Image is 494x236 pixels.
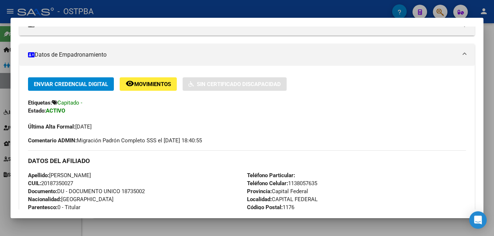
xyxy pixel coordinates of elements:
[197,81,281,88] span: Sin Certificado Discapacidad
[247,204,283,211] strong: Código Postal:
[19,44,475,66] mat-expansion-panel-header: Datos de Empadronamiento
[247,204,294,211] span: 1176
[247,180,288,187] strong: Teléfono Celular:
[28,204,57,211] strong: Parentesco:
[28,172,49,179] strong: Apellido:
[247,196,272,203] strong: Localidad:
[134,81,171,88] span: Movimientos
[28,77,114,91] button: Enviar Credencial Digital
[28,172,91,179] span: [PERSON_NAME]
[28,123,75,130] strong: Última Alta Formal:
[28,157,466,165] h3: DATOS DEL AFILIADO
[57,99,82,106] span: Capitado -
[28,137,202,145] span: Migración Padrón Completo SSS el [DATE] 18:40:55
[28,204,80,211] span: 0 - Titular
[28,180,73,187] span: 20187350027
[28,196,61,203] strong: Nacionalidad:
[247,188,272,195] strong: Provincia:
[247,172,295,179] strong: Teléfono Particular:
[34,81,108,88] span: Enviar Credencial Digital
[46,107,65,114] strong: ACTIVO
[28,107,46,114] strong: Estado:
[28,123,92,130] span: [DATE]
[247,188,308,195] span: Capital Federal
[28,188,145,195] span: DU - DOCUMENTO UNICO 18735002
[28,180,41,187] strong: CUIL:
[126,79,134,88] mat-icon: remove_red_eye
[247,180,317,187] span: 1138057635
[469,211,487,229] div: Open Intercom Messenger
[28,137,77,144] strong: Comentario ADMIN:
[28,196,113,203] span: [GEOGRAPHIC_DATA]
[28,50,457,59] mat-panel-title: Datos de Empadronamiento
[183,77,287,91] button: Sin Certificado Discapacidad
[120,77,177,91] button: Movimientos
[28,99,52,106] strong: Etiquetas:
[247,196,318,203] span: CAPITAL FEDERAL
[28,188,57,195] strong: Documento:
